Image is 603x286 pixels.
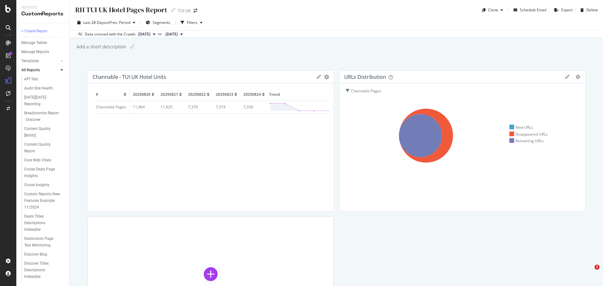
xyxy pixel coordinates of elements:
[24,110,65,123] a: Breadcrumbs Report - Discover
[21,67,59,73] a: All Reports
[24,157,65,164] a: Core Web Vitals
[21,40,65,46] a: Manage Tables
[21,28,65,35] a: + Create Report
[24,213,65,233] a: Deals Titles Descriptions Indexable
[24,126,59,139] div: Content Quality [Botify]
[75,18,138,28] button: Last 28 DaysvsPrev. Period
[578,5,598,15] button: Delete
[216,92,233,97] span: 20250823
[561,7,573,13] div: Export
[24,166,65,179] a: Cruise Deals Page Insights
[178,18,205,28] button: Filters
[130,45,134,49] i: Edit report name
[21,49,65,55] a: Manage Reports
[509,138,544,143] div: Remaining URLs
[136,30,158,38] button: [DATE]
[133,92,150,97] span: 20250820
[324,75,329,79] div: gear
[339,70,585,212] div: URLs DistributiongeargearChannable PagesNew URLsDisappeared URLsRemaining URLs
[21,5,64,10] div: Reports
[269,92,280,97] span: Trend
[187,20,198,25] div: Filters
[93,101,130,113] td: Channable Pages
[163,30,185,38] button: [DATE]
[21,58,59,64] a: Templates
[24,182,49,188] div: Cruise Insights
[24,141,65,154] a: Content Quality Report
[83,20,106,25] span: Last 28 Days
[240,101,268,113] td: 7,330
[96,92,98,97] span: #
[171,8,175,12] i: Edit report name
[130,101,158,113] td: 11,464
[21,40,47,46] div: Manage Tables
[24,94,65,107] a: [DATE][DATE] Reporting
[24,85,65,92] a: Audit Site Health
[106,20,130,25] span: vs Prev. Period
[76,44,126,50] div: Add a short description
[488,7,498,13] div: Clone
[576,75,580,79] div: gear
[85,31,136,37] div: Data crossed with the Crawls
[511,5,546,15] button: Schedule Email
[586,7,598,13] div: Delete
[93,74,166,80] div: Channable - TUI UK Hotel Units
[595,265,600,270] span: 2
[24,251,65,258] a: Discover Blog
[509,132,548,137] div: Disappeared URLs
[21,49,49,55] div: Manage Reports
[21,28,47,35] div: + Create Report
[24,213,61,233] div: Deals Titles Descriptions Indexable
[24,94,59,107] div: Black Friday Reporting
[24,157,51,164] div: Core Web Vitals
[24,126,65,139] a: Content Quality [Botify]
[509,125,533,130] div: New URLs
[21,67,40,73] div: All Reports
[520,7,546,13] div: Schedule Email
[160,92,178,97] span: 20250821
[24,251,47,258] div: Discover Blog
[552,5,573,15] button: Export
[138,31,150,37] span: 2025 Aug. 24th
[157,101,185,113] td: 11,425
[188,92,206,97] span: 20250822
[75,5,167,15] div: RH TUI UK Hotel Pages Report
[87,70,334,212] div: Channable - TUI UK Hotel Unitsgear#2025082020250821202508222025082320250824TrendChannable Pages11...
[344,74,386,80] div: URLs Distribution
[24,235,65,249] a: Destination Page Test Monitoring
[185,101,213,113] td: 7,376
[24,191,65,211] a: Custom Reports New Features Example 11/2024
[21,58,39,64] div: Templates
[158,31,163,37] span: vs
[24,110,61,123] div: Breadcrumbs Report - Discover
[143,18,173,28] button: Segments
[24,141,59,154] div: Content Quality Report
[24,235,61,249] div: Destination Page Test Monitoring
[24,85,53,92] div: Audit Site Health
[24,260,65,280] a: Discover Titles Descriptions Indexable
[24,260,61,280] div: Discover Titles Descriptions Indexable
[24,166,60,179] div: Cruise Deals Page Insights
[480,5,506,15] button: Clone
[24,76,65,83] a: API Test
[153,20,170,25] span: Segments
[24,76,38,83] div: API Test
[21,10,64,18] div: CustomReports
[24,191,62,211] div: Custom Reports New Features Example 11/2024
[582,265,597,280] iframe: Intercom live chat
[193,8,197,13] div: arrow-right-arrow-left
[24,182,65,188] a: Cruise Insights
[351,88,386,94] div: Channable Pages
[243,92,261,97] span: 20250824
[178,8,191,14] div: TUI UK
[166,31,178,37] span: 2025 Aug. 20th
[213,101,240,113] td: 7,319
